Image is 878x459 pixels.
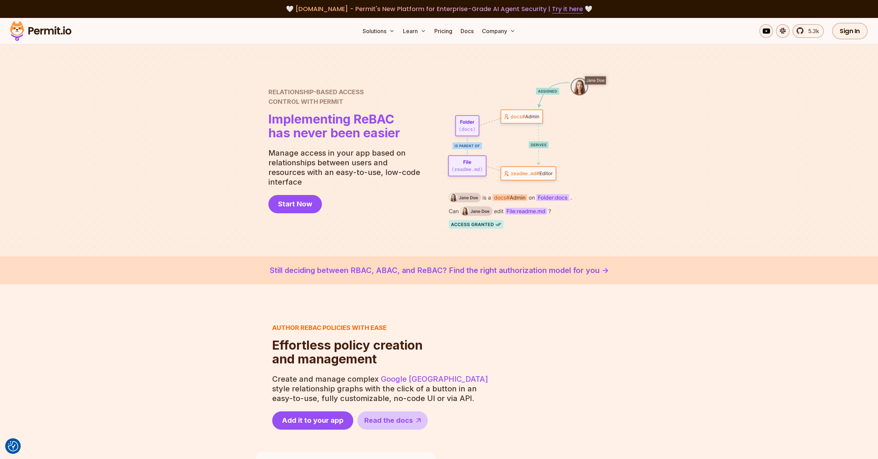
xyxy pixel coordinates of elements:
h1: has never been easier [268,112,400,140]
button: Learn [400,24,429,38]
a: 5.3k [792,24,824,38]
p: Create and manage complex style relationship graphs with the click of a button in an easy-to-use,... [272,374,490,403]
span: [DOMAIN_NAME] - Permit's New Platform for Enterprise-Grade AI Agent Security | [295,4,583,13]
span: Add it to your app [282,416,344,425]
a: Google [GEOGRAPHIC_DATA] [381,374,488,383]
h2: Control with Permit [268,87,400,107]
button: Solutions [360,24,397,38]
button: Company [479,24,518,38]
span: Implementing ReBAC [268,112,400,126]
a: Try it here [552,4,583,13]
a: Start Now [268,195,322,213]
a: Still deciding between RBAC, ABAC, and ReBAC? Find the right authorization model for you -> [17,265,861,276]
img: Revisit consent button [8,441,18,451]
a: Docs [458,24,476,38]
span: Effortless policy creation [272,338,423,352]
div: 🤍 🤍 [17,4,861,14]
img: Permit logo [7,19,75,43]
button: Consent Preferences [8,441,18,451]
a: Pricing [432,24,455,38]
span: Read the docs [364,416,413,425]
span: Relationship-Based Access [268,87,400,97]
a: Sign In [832,23,868,39]
span: Start Now [278,199,312,209]
a: Add it to your app [272,411,353,430]
span: 5.3k [804,27,819,35]
a: Read the docs [357,411,428,430]
h2: and management [272,338,423,366]
p: Manage access in your app based on relationships between users and resources with an easy-to-use,... [268,148,426,187]
h3: Author ReBAC policies with ease [272,323,423,333]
